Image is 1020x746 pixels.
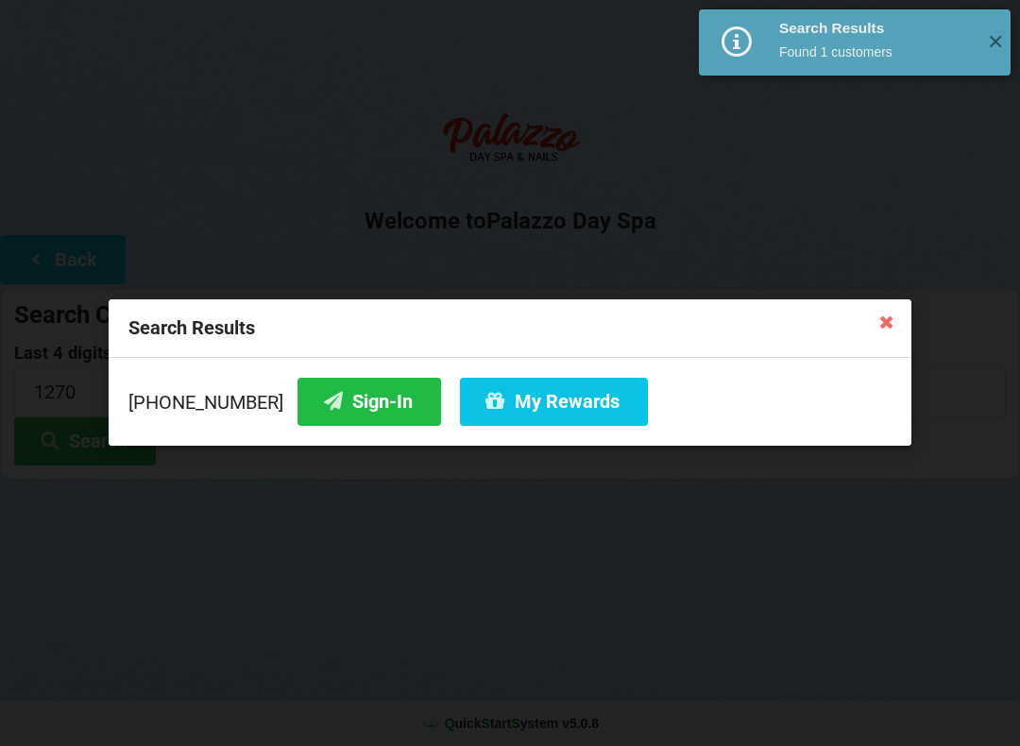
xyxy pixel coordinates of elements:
div: Search Results [109,299,911,358]
div: Found 1 customers [779,42,973,61]
button: Sign-In [297,378,441,426]
div: [PHONE_NUMBER] [128,378,892,426]
div: Search Results [779,19,973,38]
button: My Rewards [460,378,648,426]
